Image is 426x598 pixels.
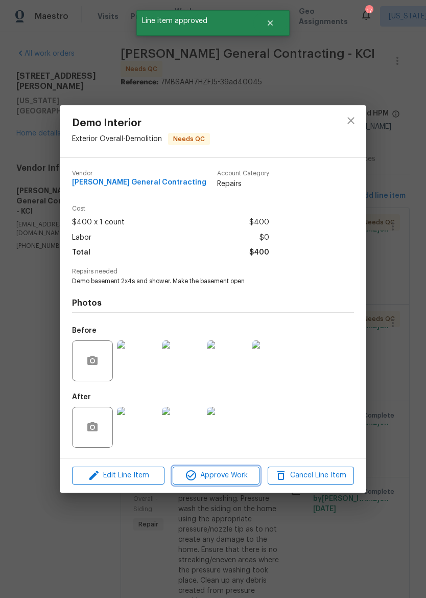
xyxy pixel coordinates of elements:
span: $400 [249,245,269,260]
button: Cancel Line Item [268,467,354,485]
h4: Photos [72,298,354,308]
button: close [339,108,363,133]
span: Approve Work [176,469,256,482]
span: Exterior Overall - Demolition [72,135,162,143]
span: Edit Line Item [75,469,161,482]
span: Repairs needed [72,268,354,275]
span: $400 x 1 count [72,215,125,230]
span: Needs QC [169,134,209,144]
button: Close [253,13,287,33]
span: Repairs [217,179,269,189]
button: Approve Work [173,467,259,485]
span: Cancel Line Item [271,469,351,482]
span: Total [72,245,90,260]
h5: After [72,394,91,401]
span: Vendor [72,170,206,177]
span: Labor [72,231,91,245]
span: $0 [259,231,269,245]
span: [PERSON_NAME] General Contracting [72,179,206,187]
h5: Before [72,327,97,334]
span: Cost [72,205,269,212]
span: Demo Interior [72,118,210,129]
div: 17 [365,6,372,16]
span: Line item approved [136,10,253,32]
span: Demo basement 2x4s and shower. Make the basement open [72,277,326,286]
button: Edit Line Item [72,467,164,485]
span: $400 [249,215,269,230]
span: Account Category [217,170,269,177]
